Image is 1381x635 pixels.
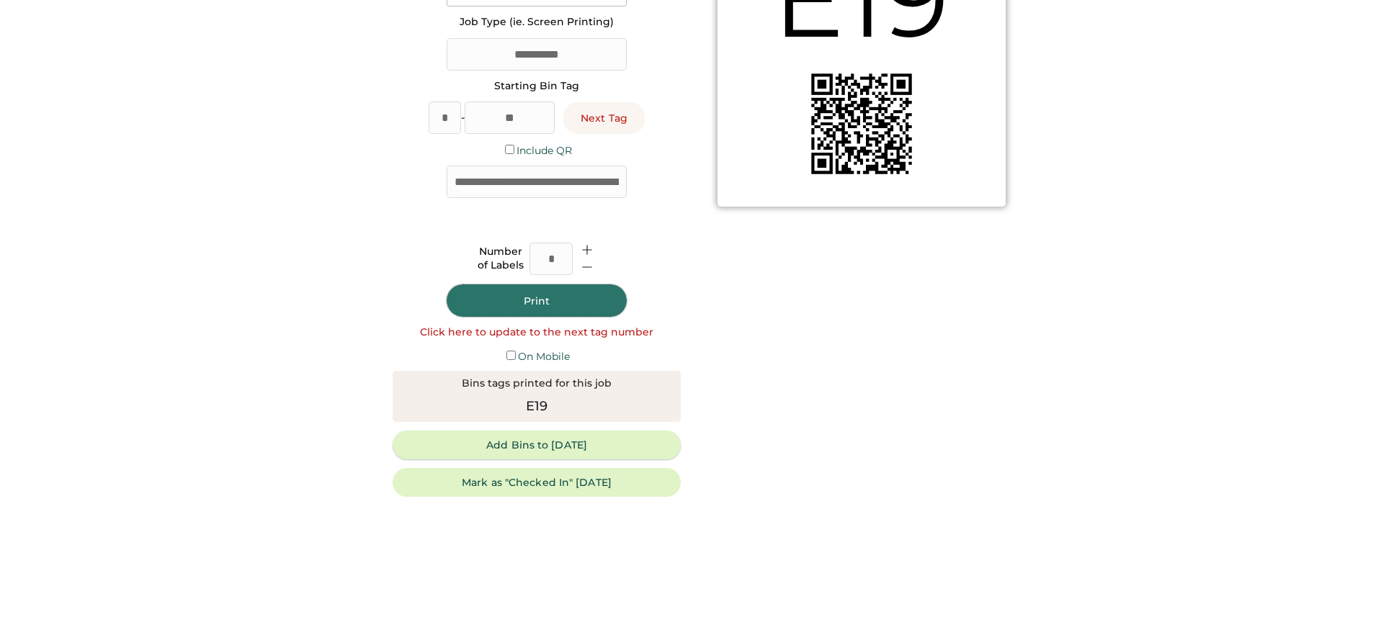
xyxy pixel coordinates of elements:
[563,102,645,134] button: Next Tag
[494,79,579,94] div: Starting Bin Tag
[447,284,627,317] button: Print
[393,468,681,497] button: Mark as "Checked In" [DATE]
[460,15,614,30] div: Job Type (ie. Screen Printing)
[517,144,572,157] label: Include QR
[526,397,548,416] div: E19
[478,245,524,273] div: Number of Labels
[518,350,570,363] label: On Mobile
[393,431,681,459] button: Add Bins to [DATE]
[420,325,653,340] div: Click here to update to the next tag number
[461,111,465,125] div: -
[462,377,612,391] div: Bins tags printed for this job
